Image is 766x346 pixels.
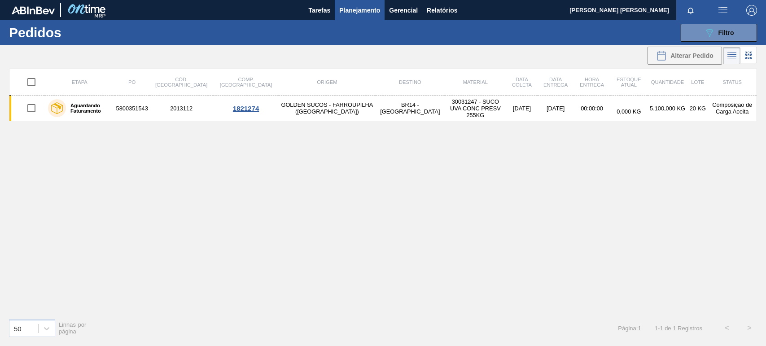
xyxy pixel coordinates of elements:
span: Estoque atual [617,77,641,88]
td: Composição de Carga Aceita [708,96,757,121]
span: 1 - 1 de 1 Registros [655,325,702,332]
button: > [738,317,761,339]
label: Aguardando Faturamento [66,103,111,114]
td: 20 KG [687,96,708,121]
span: Destino [399,79,421,85]
span: Quantidade [651,79,684,85]
td: 5800351543 [115,96,149,121]
h1: Pedidos [9,27,140,38]
button: Filtro [681,24,757,42]
button: Notificações [676,4,705,17]
img: Logout [746,5,757,16]
span: Status [722,79,741,85]
td: 5.100,000 KG [648,96,687,121]
td: [DATE] [506,96,538,121]
div: 1821274 [214,105,277,112]
span: Cód. [GEOGRAPHIC_DATA] [155,77,207,88]
div: Visão em Cards [740,47,757,64]
td: 30031247 - SUCO UVA CONC PRESV 255KG [445,96,506,121]
span: Linhas por página [59,321,87,335]
span: 0,000 KG [617,108,641,115]
span: Data entrega [543,77,568,88]
div: Visão em Lista [723,47,740,64]
span: Tarefas [308,5,330,16]
button: < [716,317,738,339]
td: GOLDEN SUCOS - FARROUPILHA ([GEOGRAPHIC_DATA]) [279,96,376,121]
span: Origem [317,79,337,85]
span: Lote [691,79,704,85]
span: Hora Entrega [580,77,604,88]
span: PO [128,79,136,85]
span: Relatórios [427,5,457,16]
span: Alterar Pedido [670,52,713,59]
td: BR14 - [GEOGRAPHIC_DATA] [376,96,445,121]
img: userActions [718,5,728,16]
td: 00:00:00 [573,96,610,121]
a: Aguardando Faturamento58003515432013112GOLDEN SUCOS - FARROUPILHA ([GEOGRAPHIC_DATA])BR14 - [GEOG... [9,96,757,121]
span: Planejamento [339,5,380,16]
span: Página : 1 [618,325,641,332]
td: [DATE] [538,96,573,121]
span: Etapa [72,79,88,85]
span: Data coleta [512,77,532,88]
span: Gerencial [389,5,418,16]
img: TNhmsLtSVTkK8tSr43FrP2fwEKptu5GPRR3wAAAABJRU5ErkJggg== [12,6,55,14]
td: 2013112 [149,96,214,121]
div: 50 [14,324,22,332]
span: Comp. [GEOGRAPHIC_DATA] [220,77,272,88]
span: Filtro [718,29,734,36]
span: Material [463,79,488,85]
div: Alterar Pedido [648,47,722,65]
